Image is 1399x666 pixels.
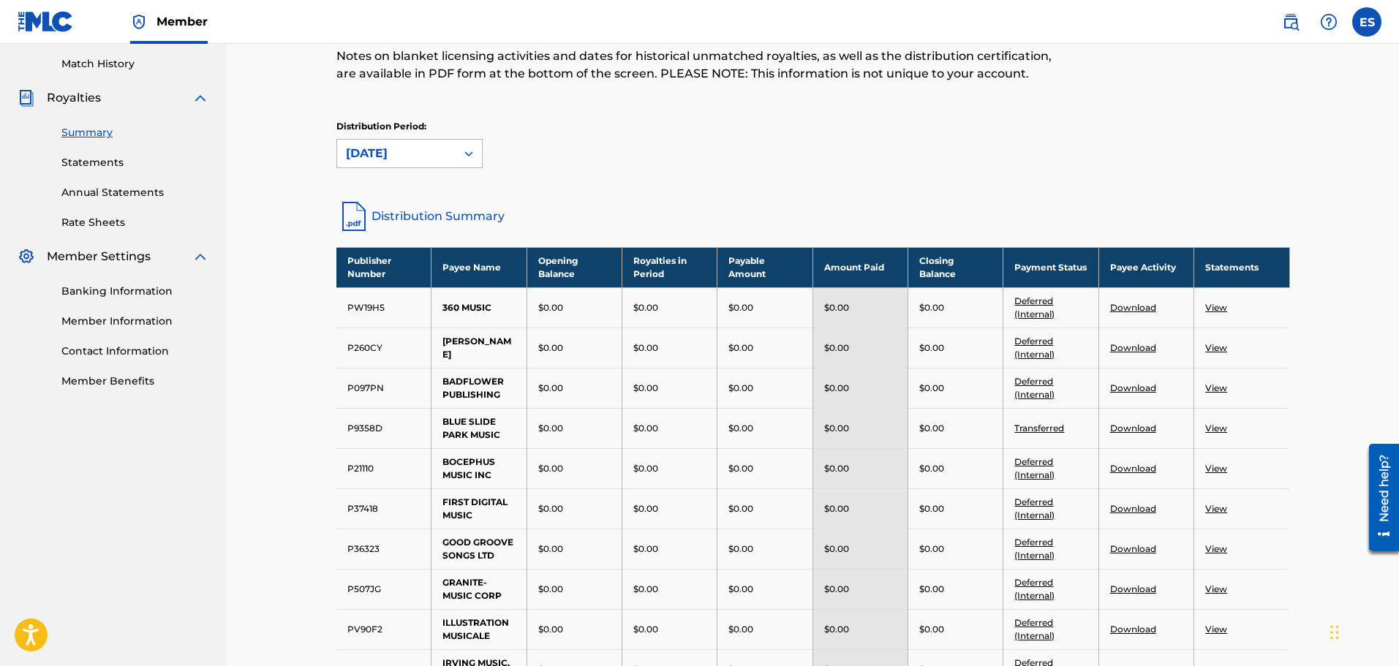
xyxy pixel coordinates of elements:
a: Download [1110,463,1156,474]
a: Deferred (Internal) [1014,295,1055,319]
p: $0.00 [919,422,944,435]
p: $0.00 [824,341,849,355]
img: Member Settings [18,248,35,265]
p: $0.00 [728,382,753,395]
p: $0.00 [538,422,563,435]
a: View [1205,302,1227,313]
th: Payee Activity [1098,247,1194,287]
td: [PERSON_NAME] [431,328,527,368]
p: $0.00 [824,623,849,636]
a: Download [1110,583,1156,594]
a: Statements [61,155,209,170]
th: Closing Balance [908,247,1003,287]
p: $0.00 [824,382,849,395]
a: Distribution Summary [336,199,1290,234]
p: $0.00 [538,382,563,395]
a: View [1205,342,1227,353]
td: 360 MUSIC [431,287,527,328]
td: P097PN [336,368,431,408]
a: View [1205,624,1227,635]
td: P36323 [336,529,431,569]
th: Royalties in Period [622,247,717,287]
p: $0.00 [633,422,658,435]
p: $0.00 [538,462,563,475]
p: $0.00 [919,382,944,395]
div: Drag [1330,610,1339,654]
th: Payable Amount [717,247,812,287]
p: $0.00 [919,623,944,636]
p: $0.00 [728,502,753,515]
p: $0.00 [824,542,849,556]
iframe: Chat Widget [1326,596,1399,666]
p: $0.00 [919,301,944,314]
th: Payment Status [1003,247,1098,287]
p: $0.00 [633,623,658,636]
a: Deferred (Internal) [1014,456,1055,480]
div: [DATE] [346,145,447,162]
img: Royalties [18,89,35,107]
a: Download [1110,624,1156,635]
a: Download [1110,302,1156,313]
img: expand [192,248,209,265]
p: $0.00 [919,502,944,515]
p: $0.00 [633,583,658,596]
td: P37418 [336,488,431,529]
td: ILLUSTRATION MUSICALE [431,609,527,649]
th: Amount Paid [812,247,908,287]
a: View [1205,463,1227,474]
td: BLUE SLIDE PARK MUSIC [431,408,527,448]
td: P9358D [336,408,431,448]
p: $0.00 [919,462,944,475]
div: Help [1314,7,1343,37]
th: Statements [1194,247,1289,287]
a: Download [1110,342,1156,353]
img: search [1282,13,1300,31]
iframe: Resource Center [1358,438,1399,556]
a: View [1205,543,1227,554]
a: Deferred (Internal) [1014,617,1055,641]
a: Download [1110,503,1156,514]
p: Distribution Period: [336,120,483,133]
a: Member Benefits [61,374,209,389]
th: Payee Name [431,247,527,287]
p: $0.00 [824,583,849,596]
img: Top Rightsholder [130,13,148,31]
p: $0.00 [633,382,658,395]
td: BOCEPHUS MUSIC INC [431,448,527,488]
a: View [1205,382,1227,393]
a: Public Search [1276,7,1305,37]
th: Opening Balance [527,247,622,287]
p: $0.00 [633,462,658,475]
td: P507JG [336,569,431,609]
a: Transferred [1014,423,1064,434]
p: $0.00 [538,301,563,314]
p: $0.00 [728,422,753,435]
td: P260CY [336,328,431,368]
a: View [1205,583,1227,594]
p: $0.00 [538,583,563,596]
a: Banking Information [61,284,209,299]
td: PV90F2 [336,609,431,649]
p: $0.00 [538,542,563,556]
a: View [1205,423,1227,434]
p: $0.00 [728,542,753,556]
a: View [1205,503,1227,514]
img: expand [192,89,209,107]
td: P21110 [336,448,431,488]
p: $0.00 [728,623,753,636]
a: Download [1110,423,1156,434]
p: $0.00 [538,341,563,355]
a: Contact Information [61,344,209,359]
p: $0.00 [728,341,753,355]
a: Summary [61,125,209,140]
a: Rate Sheets [61,215,209,230]
img: distribution-summary-pdf [336,199,372,234]
a: Download [1110,543,1156,554]
p: $0.00 [633,542,658,556]
p: $0.00 [728,301,753,314]
td: GOOD GROOVE SONGS LTD [431,529,527,569]
img: MLC Logo [18,11,74,32]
